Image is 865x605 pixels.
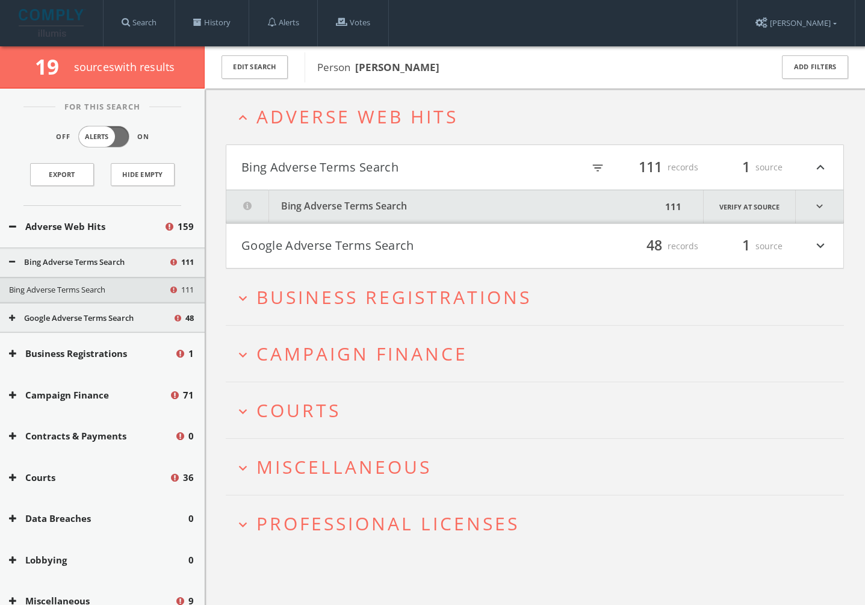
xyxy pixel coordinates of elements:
span: 0 [188,553,194,567]
button: expand_moreCourts [235,400,844,420]
span: 19 [35,52,69,81]
button: expand_lessAdverse Web Hits [235,107,844,126]
span: source s with results [74,60,175,74]
span: 71 [183,388,194,402]
button: Lobbying [9,553,188,567]
span: 111 [633,157,668,178]
span: Professional Licenses [256,511,519,536]
button: expand_moreProfessional Licenses [235,513,844,533]
button: Bing Adverse Terms Search [9,256,169,268]
button: Google Adverse Terms Search [241,236,535,256]
span: 48 [185,312,194,324]
span: 159 [178,220,194,234]
i: expand_more [235,460,251,476]
span: 0 [188,429,194,443]
i: expand_more [235,517,251,533]
button: Business Registrations [9,347,175,361]
button: Edit Search [222,55,288,79]
i: expand_less [813,157,828,178]
button: Courts [9,471,169,485]
button: Hide Empty [111,163,175,186]
span: Miscellaneous [256,455,432,479]
i: expand_more [235,403,251,420]
button: Google Adverse Terms Search [9,312,173,324]
i: expand_more [235,347,251,363]
button: Contracts & Payments [9,429,175,443]
b: [PERSON_NAME] [355,60,439,74]
span: Person [317,60,439,74]
button: Bing Adverse Terms Search [241,157,535,178]
div: source [710,157,783,178]
span: 48 [641,235,668,256]
span: Courts [256,398,341,423]
button: Bing Adverse Terms Search [9,284,169,296]
button: expand_moreMiscellaneous [235,457,844,477]
span: Business Registrations [256,285,532,309]
span: 1 [188,347,194,361]
button: Adverse Web Hits [9,220,164,234]
button: Bing Adverse Terms Search [226,190,662,223]
span: Adverse Web Hits [256,104,458,129]
i: filter_list [591,161,604,175]
span: 111 [181,256,194,268]
a: Export [30,163,94,186]
button: expand_moreCampaign Finance [235,344,844,364]
span: 36 [183,471,194,485]
i: expand_more [235,290,251,306]
span: 0 [188,512,194,526]
span: For This Search [55,101,149,113]
i: expand_more [796,190,843,223]
div: records [626,236,698,256]
i: expand_more [813,236,828,256]
div: source [710,236,783,256]
span: 111 [181,284,194,296]
span: Off [56,132,70,142]
a: Verify at source [703,190,796,223]
img: illumis [19,9,86,37]
button: Data Breaches [9,512,188,526]
div: records [626,157,698,178]
button: Add Filters [782,55,848,79]
span: Campaign Finance [256,341,468,366]
button: expand_moreBusiness Registrations [235,287,844,307]
i: expand_less [235,110,251,126]
div: 111 [662,190,685,223]
span: 1 [737,235,755,256]
span: 1 [737,157,755,178]
span: On [137,132,149,142]
button: Campaign Finance [9,388,169,402]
